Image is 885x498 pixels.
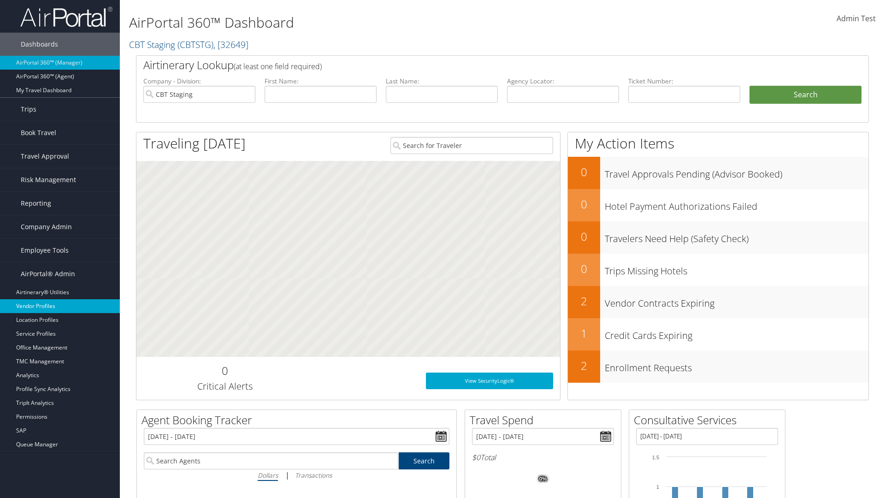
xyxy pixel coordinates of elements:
[568,157,868,189] a: 0Travel Approvals Pending (Advisor Booked)
[21,262,75,285] span: AirPortal® Admin
[143,134,246,153] h1: Traveling [DATE]
[177,38,213,51] span: ( CBTSTG )
[605,228,868,245] h3: Travelers Need Help (Safety Check)
[568,189,868,221] a: 0Hotel Payment Authorizations Failed
[605,196,868,213] h3: Hotel Payment Authorizations Failed
[129,38,248,51] a: CBT Staging
[507,77,619,86] label: Agency Locator:
[426,373,553,389] a: View SecurityLogic®
[568,254,868,286] a: 0Trips Missing Hotels
[539,476,547,482] tspan: 0%
[386,77,498,86] label: Last Name:
[21,33,58,56] span: Dashboards
[21,145,69,168] span: Travel Approval
[605,163,868,181] h3: Travel Approvals Pending (Advisor Booked)
[472,452,614,462] h6: Total
[656,484,659,490] tspan: 1
[605,260,868,278] h3: Trips Missing Hotels
[568,358,600,373] h2: 2
[568,261,600,277] h2: 0
[143,57,801,73] h2: Airtinerary Lookup
[21,215,72,238] span: Company Admin
[568,196,600,212] h2: 0
[143,77,255,86] label: Company - Division:
[258,471,278,480] i: Dollars
[142,412,456,428] h2: Agent Booking Tracker
[20,6,112,28] img: airportal-logo.png
[568,286,868,318] a: 2Vendor Contracts Expiring
[605,292,868,310] h3: Vendor Contracts Expiring
[837,5,876,33] a: Admin Test
[390,137,553,154] input: Search for Traveler
[21,121,56,144] span: Book Travel
[568,326,600,341] h2: 1
[265,77,377,86] label: First Name:
[634,412,785,428] h2: Consultative Services
[144,469,449,481] div: |
[21,168,76,191] span: Risk Management
[568,350,868,383] a: 2Enrollment Requests
[21,98,36,121] span: Trips
[605,325,868,342] h3: Credit Cards Expiring
[21,192,51,215] span: Reporting
[21,239,69,262] span: Employee Tools
[749,86,861,104] button: Search
[605,357,868,374] h3: Enrollment Requests
[144,452,398,469] input: Search Agents
[568,164,600,180] h2: 0
[568,134,868,153] h1: My Action Items
[837,13,876,24] span: Admin Test
[399,452,450,469] a: Search
[568,221,868,254] a: 0Travelers Need Help (Safety Check)
[628,77,740,86] label: Ticket Number:
[472,452,480,462] span: $0
[470,412,621,428] h2: Travel Spend
[129,13,627,32] h1: AirPortal 360™ Dashboard
[143,380,306,393] h3: Critical Alerts
[568,229,600,244] h2: 0
[213,38,248,51] span: , [ 32649 ]
[295,471,332,480] i: Transactions
[568,318,868,350] a: 1Credit Cards Expiring
[568,293,600,309] h2: 2
[652,455,659,460] tspan: 1.5
[234,61,322,71] span: (at least one field required)
[143,363,306,379] h2: 0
